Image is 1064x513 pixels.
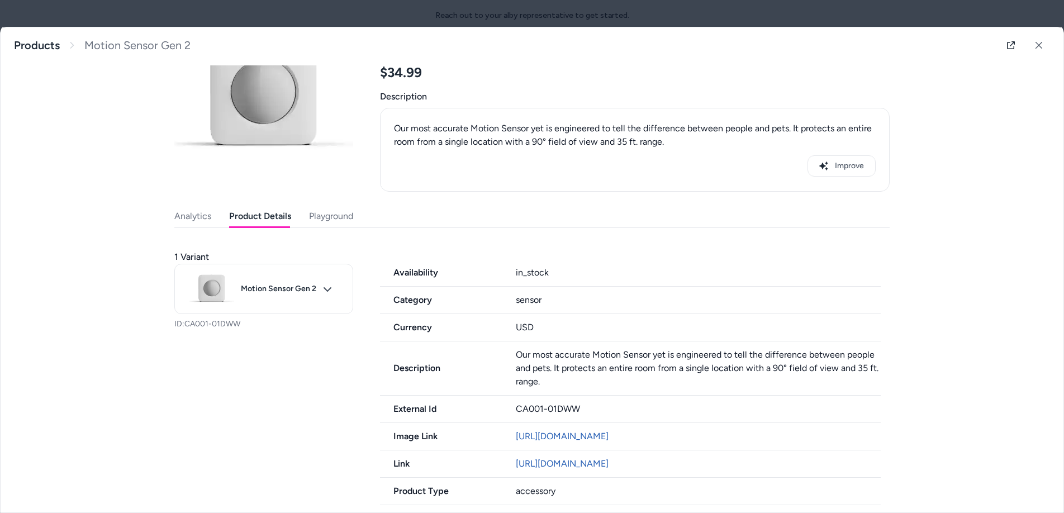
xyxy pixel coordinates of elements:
nav: breadcrumb [14,39,191,53]
span: External Id [380,402,502,416]
div: CA001-01DWW [516,402,881,416]
button: Playground [309,205,353,227]
span: Description [380,90,890,103]
div: sensor [516,293,881,307]
button: Improve [807,155,876,177]
span: Motion Sensor Gen 2 [84,39,191,53]
span: Motion Sensor Gen 2 [241,284,316,294]
button: Analytics [174,205,211,227]
span: Availability [380,266,502,279]
span: $34.99 [380,64,422,81]
span: 1 Variant [174,250,209,264]
span: Category [380,293,502,307]
span: Currency [380,321,502,334]
img: BMS_Balto__1_.jpg [189,267,234,311]
span: Description [380,362,502,375]
a: Products [14,39,60,53]
span: Image Link [380,430,502,443]
button: Motion Sensor Gen 2 [174,264,353,314]
p: ID: CA001-01DWW [174,319,353,330]
img: BMS_Balto__1_.jpg [174,5,353,184]
a: [URL][DOMAIN_NAME] [516,431,609,441]
span: Link [380,457,502,471]
p: Our most accurate Motion Sensor yet is engineered to tell the difference between people and pets.... [394,122,876,149]
a: [URL][DOMAIN_NAME] [516,458,609,469]
button: Product Details [229,205,291,227]
div: USD [516,321,881,334]
span: Product Type [380,484,502,498]
p: Our most accurate Motion Sensor yet is engineered to tell the difference between people and pets.... [516,348,881,388]
div: accessory [516,484,881,498]
div: in_stock [516,266,881,279]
